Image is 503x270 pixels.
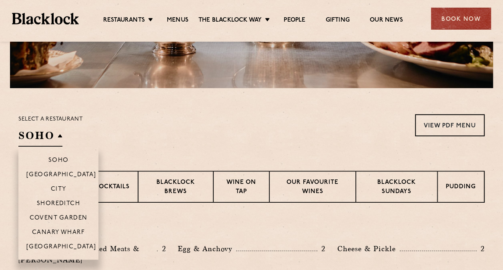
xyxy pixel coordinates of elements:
[222,178,261,197] p: Wine on Tap
[317,244,325,254] p: 2
[325,16,349,25] a: Gifting
[37,200,80,208] p: Shoreditch
[26,171,96,179] p: [GEOGRAPHIC_DATA]
[370,16,403,25] a: Our News
[446,183,476,193] p: Pudding
[167,16,188,25] a: Menus
[284,16,305,25] a: People
[337,243,400,254] p: Cheese & Pickle
[477,244,485,254] p: 2
[18,114,83,125] p: Select a restaurant
[26,244,96,252] p: [GEOGRAPHIC_DATA]
[94,183,130,193] p: Cocktails
[278,178,347,197] p: Our favourite wines
[103,16,145,25] a: Restaurants
[12,13,79,24] img: BL_Textured_Logo-footer-cropped.svg
[158,244,166,254] p: 2
[48,157,69,165] p: Soho
[18,129,62,147] h2: SOHO
[32,229,85,237] p: Canary Wharf
[18,223,485,233] h3: Pre Chop Bites
[51,186,66,194] p: City
[364,178,429,197] p: Blacklock Sundays
[415,114,485,136] a: View PDF Menu
[178,243,236,254] p: Egg & Anchovy
[30,215,88,223] p: Covent Garden
[431,8,491,30] div: Book Now
[198,16,262,25] a: The Blacklock Way
[146,178,205,197] p: Blacklock Brews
